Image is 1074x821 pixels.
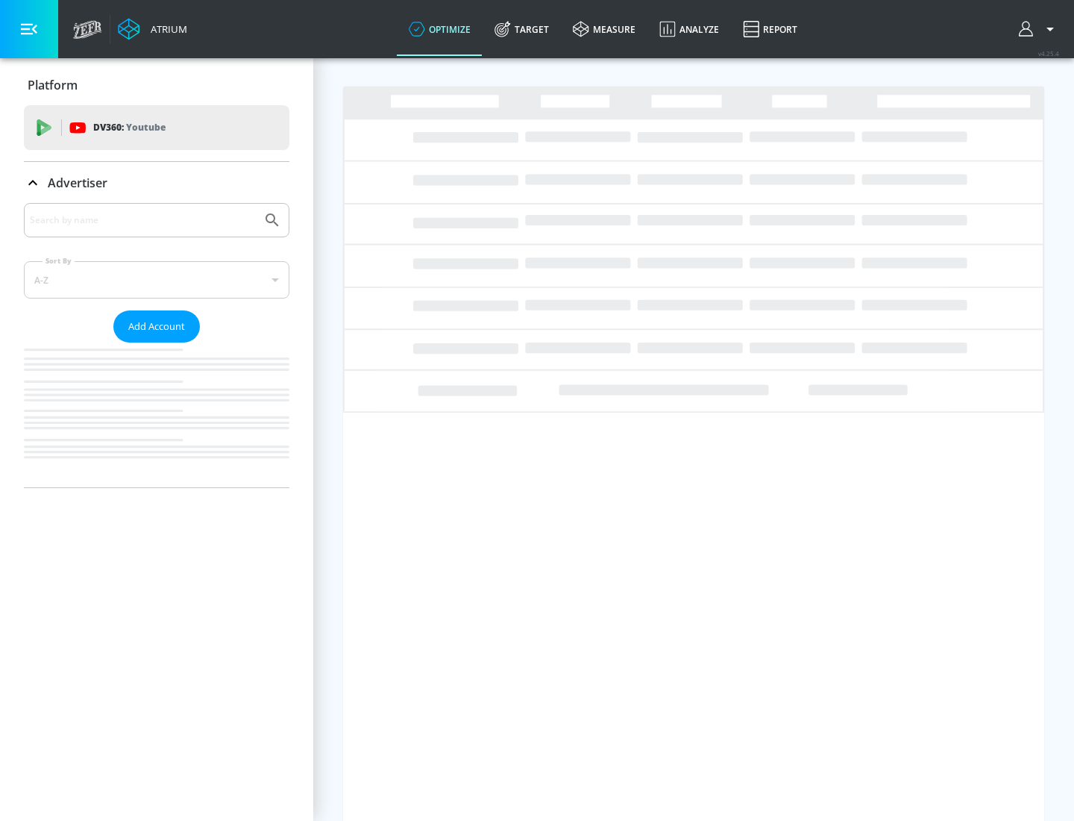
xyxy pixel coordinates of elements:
nav: list of Advertiser [24,343,289,487]
div: DV360: Youtube [24,105,289,150]
p: Youtube [126,119,166,135]
p: Platform [28,77,78,93]
a: optimize [397,2,483,56]
a: Target [483,2,561,56]
div: Advertiser [24,203,289,487]
button: Add Account [113,310,200,343]
div: A-Z [24,261,289,299]
div: Advertiser [24,162,289,204]
a: Analyze [647,2,731,56]
a: measure [561,2,647,56]
label: Sort By [43,256,75,266]
div: Atrium [145,22,187,36]
p: Advertiser [48,175,107,191]
div: Platform [24,64,289,106]
input: Search by name [30,210,256,230]
a: Report [731,2,809,56]
p: DV360: [93,119,166,136]
span: Add Account [128,318,185,335]
span: v 4.25.4 [1038,49,1059,57]
a: Atrium [118,18,187,40]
